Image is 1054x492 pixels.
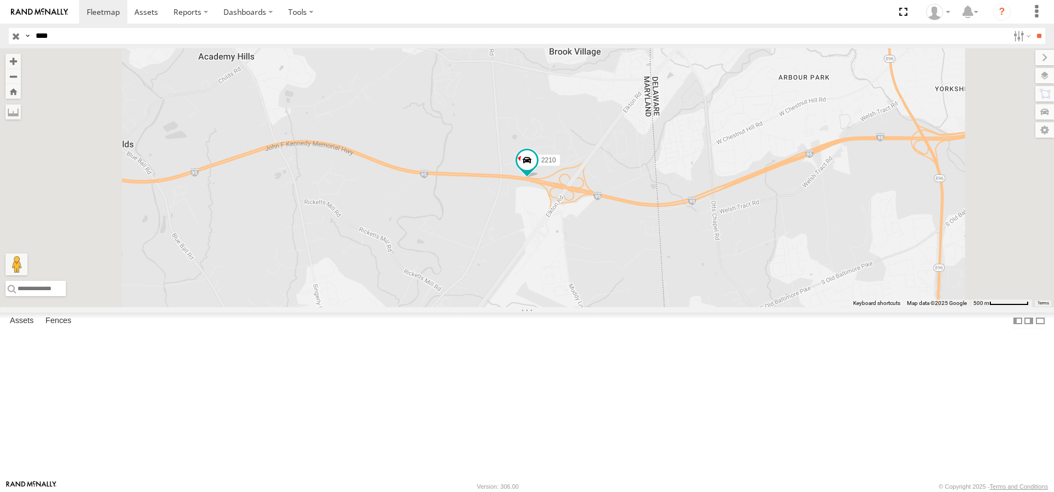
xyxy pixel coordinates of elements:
label: Dock Summary Table to the Left [1012,313,1023,329]
i: ? [993,3,1011,21]
button: Zoom Home [5,84,21,99]
button: Drag Pegman onto the map to open Street View [5,253,27,275]
label: Fences [40,313,77,329]
button: Map Scale: 500 m per 68 pixels [970,299,1032,307]
a: Visit our Website [6,481,57,492]
label: Map Settings [1035,122,1054,138]
label: Search Query [23,28,32,44]
button: Zoom out [5,69,21,84]
a: Terms and Conditions [990,483,1048,490]
label: Search Filter Options [1009,28,1033,44]
div: © Copyright 2025 - [939,483,1048,490]
button: Keyboard shortcuts [853,299,900,307]
span: 2210 [541,157,556,165]
label: Measure [5,104,21,120]
div: Version: 306.00 [477,483,519,490]
label: Assets [4,313,39,329]
a: Terms (opens in new tab) [1038,301,1049,306]
img: rand-logo.svg [11,8,68,16]
label: Hide Summary Table [1035,313,1046,329]
div: Thomas Ward [922,4,954,20]
button: Zoom in [5,54,21,69]
span: 500 m [973,300,989,306]
label: Dock Summary Table to the Right [1023,313,1034,329]
span: Map data ©2025 Google [907,300,967,306]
